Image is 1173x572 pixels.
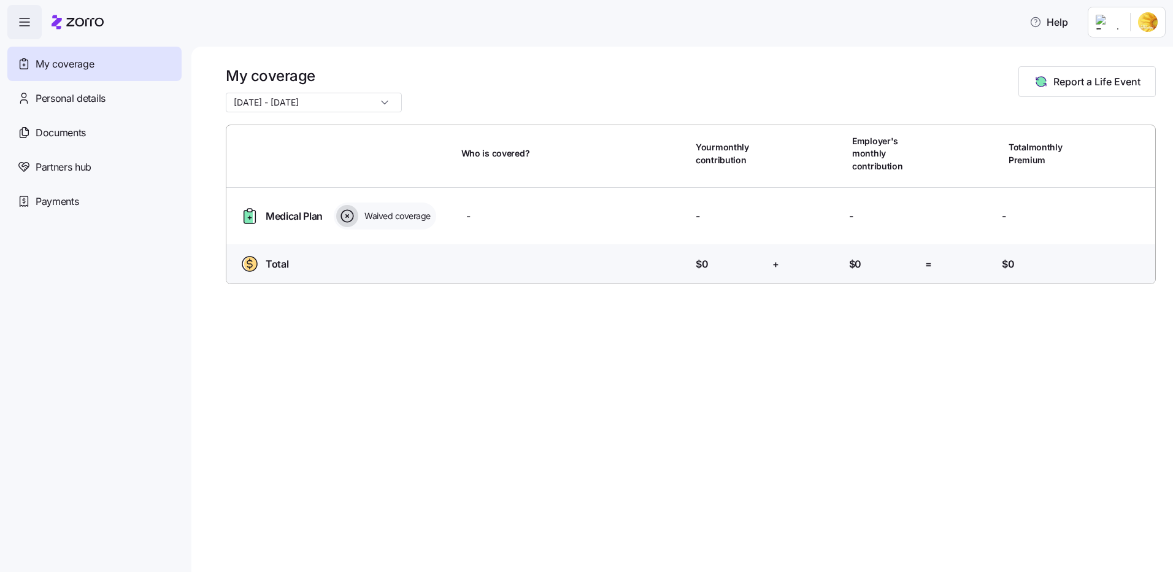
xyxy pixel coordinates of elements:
span: - [849,209,853,224]
img: 66842ab9-2493-47f0-8d58-fdd79efd7fd6-1753100860955.jpeg [1138,12,1158,32]
button: Help [1020,10,1078,34]
span: = [925,257,932,272]
span: Help [1029,15,1068,29]
span: Partners hub [36,160,91,175]
a: Personal details [7,81,182,115]
span: My coverage [36,56,94,72]
h1: My coverage [226,66,402,85]
span: - [466,209,471,224]
img: Employer logo [1096,15,1120,29]
span: Report a Life Event [1053,74,1140,89]
span: Payments [36,194,79,209]
span: $0 [849,257,861,272]
span: Your monthly contribution [696,141,764,166]
span: Total [266,257,288,272]
span: Total monthly Premium [1009,141,1077,166]
span: Employer's monthly contribution [852,135,921,172]
a: Partners hub [7,150,182,184]
span: $0 [696,257,708,272]
span: Medical Plan [266,209,323,224]
a: Payments [7,184,182,218]
span: Who is covered? [461,147,530,160]
span: - [696,209,700,224]
span: Waived coverage [361,210,431,222]
span: + [772,257,779,272]
a: Documents [7,115,182,150]
span: Personal details [36,91,106,106]
span: - [1002,209,1006,224]
span: $0 [1002,257,1014,272]
button: Report a Life Event [1018,66,1156,97]
a: My coverage [7,47,182,81]
span: Documents [36,125,86,141]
